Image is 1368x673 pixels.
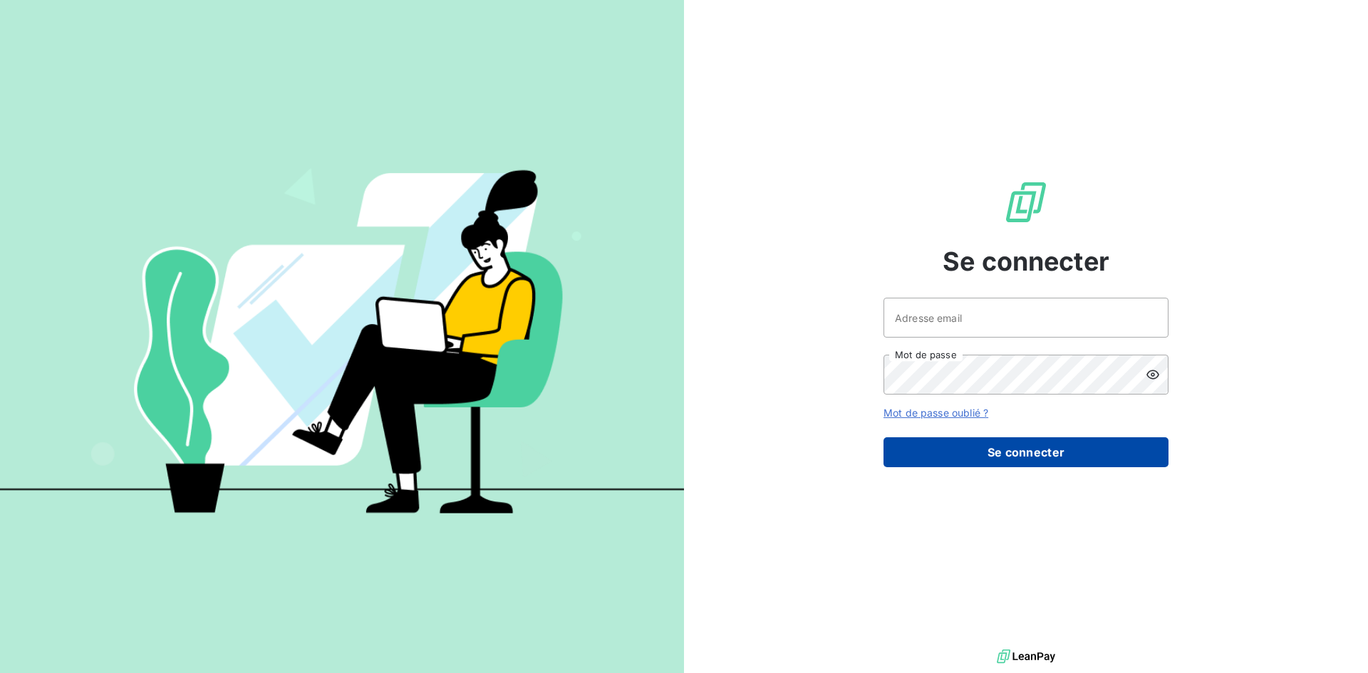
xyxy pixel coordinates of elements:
[997,646,1055,667] img: logo
[883,298,1168,338] input: placeholder
[943,242,1109,281] span: Se connecter
[883,407,988,419] a: Mot de passe oublié ?
[883,437,1168,467] button: Se connecter
[1003,179,1049,225] img: Logo LeanPay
